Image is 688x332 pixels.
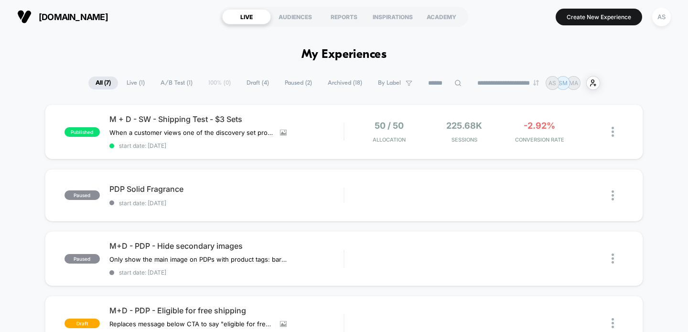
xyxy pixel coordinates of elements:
[64,319,100,328] span: draft
[271,9,320,24] div: AUDIENCES
[652,8,671,26] div: AS
[548,79,556,87] p: AS
[368,9,417,24] div: INSPIRATIONS
[239,77,276,89] span: Draft ( 4 )
[64,127,100,137] span: published
[320,9,368,24] div: REPORTS
[14,9,111,24] button: [DOMAIN_NAME]
[109,241,344,251] span: M+D - PDP - Hide secondary images
[301,48,387,62] h1: My Experiences
[109,199,344,207] span: start date: [DATE]
[612,318,614,328] img: close
[612,127,614,137] img: close
[649,7,674,27] button: AS
[109,114,344,124] span: M + D - SW - Shipping Test - $3 Sets
[119,77,152,89] span: Live ( 1 )
[612,190,614,200] img: close
[556,9,642,25] button: Create New Experience
[278,77,319,89] span: Paused ( 2 )
[569,79,578,87] p: MA
[321,77,369,89] span: Archived ( 18 )
[39,12,108,22] span: [DOMAIN_NAME]
[378,79,401,87] span: By Label
[429,136,499,143] span: Sessions
[417,9,466,24] div: ACADEMY
[64,254,100,264] span: paused
[109,142,344,149] span: start date: [DATE]
[64,190,100,200] span: paused
[222,9,271,24] div: LIVE
[559,79,568,87] p: SM
[505,136,575,143] span: CONVERSION RATE
[153,77,200,89] span: A/B Test ( 1 )
[17,10,32,24] img: Visually logo
[109,320,273,328] span: Replaces message below CTA to say "eligible for free shipping" on all PDPs $50+ (US only)
[109,129,273,136] span: When a customer views one of the discovery set products, the free shipping banner at the top is h...
[373,136,406,143] span: Allocation
[109,269,344,276] span: start date: [DATE]
[612,254,614,264] img: close
[109,255,287,263] span: Only show the main image on PDPs with product tags: bar soap, deo, oil.
[446,121,482,131] span: 225.68k
[88,77,118,89] span: All ( 7 )
[109,184,344,194] span: PDP Solid Fragrance
[533,80,539,86] img: end
[109,306,344,315] span: M+D - PDP - Eligible for free shipping
[524,121,555,131] span: -2.92%
[375,121,404,131] span: 50 / 50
